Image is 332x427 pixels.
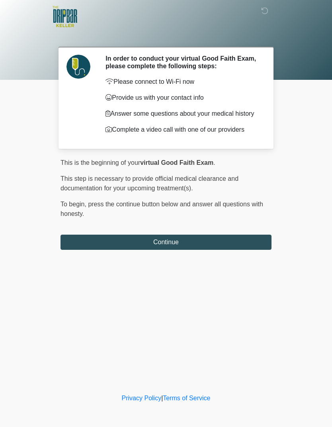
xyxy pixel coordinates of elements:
[61,201,88,208] span: To begin,
[105,109,260,119] p: Answer some questions about your medical history
[61,235,271,250] button: Continue
[66,55,90,79] img: Agent Avatar
[105,93,260,103] p: Provide us with your contact info
[61,175,238,192] span: This step is necessary to provide official medical clearance and documentation for your upcoming ...
[161,395,163,401] a: |
[163,395,210,401] a: Terms of Service
[105,77,260,87] p: Please connect to Wi-Fi now
[140,159,213,166] strong: virtual Good Faith Exam
[105,55,260,70] h2: In order to conduct your virtual Good Faith Exam, please complete the following steps:
[61,201,263,217] span: press the continue button below and answer all questions with honesty.
[55,29,277,43] h1: ‎ ‎
[105,125,260,134] p: Complete a video call with one of our providers
[53,6,77,27] img: The DRIPBaR - Keller Logo
[122,395,162,401] a: Privacy Policy
[61,159,140,166] span: This is the beginning of your
[213,159,215,166] span: .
